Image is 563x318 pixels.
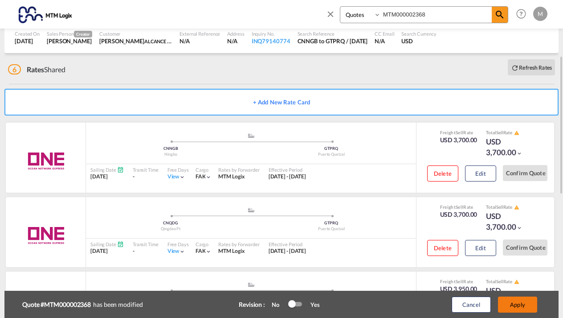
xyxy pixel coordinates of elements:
span: MTM Logix [218,248,244,254]
span: icon-magnify [492,7,508,23]
div: M [533,7,547,21]
div: Free Days [167,166,189,173]
img: ONE [17,224,74,247]
span: ALCANCE INTEGRAL - GRS [144,37,203,45]
div: CNQDG [90,220,251,226]
div: Search Reference [298,30,368,37]
md-icon: assets/icons/custom/ship-fill.svg [246,208,257,212]
div: N/A [375,37,394,45]
md-icon: assets/icons/custom/ship-fill.svg [246,133,257,138]
div: Ningbo [90,152,251,157]
input: Enter Quotation Number [381,7,492,22]
div: Help [514,6,533,22]
div: Freight Rate [440,129,477,136]
button: icon-alert [513,130,519,136]
div: Total Rate [486,278,530,285]
div: USD 3,950.00 [440,285,477,293]
button: icon-alert [513,279,519,285]
div: has been modified [22,298,230,311]
md-icon: icon-magnify [494,9,505,20]
div: USD 3,700.00 [486,136,530,158]
b: Refresh Rates [519,64,552,71]
div: Inquiry No. [252,30,290,37]
div: Rates by Forwarder [218,166,259,173]
div: 24 Aug 2025 - 30 Sep 2025 [269,173,306,181]
md-icon: assets/icons/custom/ship-fill.svg [246,282,257,287]
div: USD 3,950.00 [486,285,530,307]
button: icon-alert [513,204,519,211]
button: Edit [465,240,496,256]
div: USD 3,700.00 [486,211,530,232]
div: [DATE] [90,173,124,181]
div: USD [401,37,437,45]
div: Freight Rate [440,278,477,285]
div: INQ79140774 [252,37,290,45]
div: Rates by Forwarder [218,241,259,248]
div: No [267,301,288,309]
img: 1d8b6800adb611edaca4d9603c308ee4.png [13,4,73,24]
div: Transit Time [133,166,159,173]
md-icon: icon-chevron-down [179,248,185,255]
b: Quote #MTM000002368 [22,300,93,309]
span: Sell [456,130,463,135]
md-icon: icon-alert [514,130,519,136]
img: ONE [17,150,74,172]
div: MTM Logix [218,173,259,181]
div: 24 Aug 2025 - 30 Sep 2025 [269,248,306,255]
md-icon: icon-refresh [511,64,519,72]
div: Free Days [167,241,189,248]
div: Qingdao Pt [90,226,251,232]
span: [DATE] - [DATE] [269,173,306,180]
span: Sell [496,130,503,135]
span: Sell [496,279,503,284]
md-icon: icon-chevron-down [516,225,522,231]
div: Revision : [239,300,265,309]
div: Gabriela Aguilar [99,37,172,45]
button: + Add New Rate Card [4,89,559,116]
div: [DATE] [90,248,124,255]
button: Cancel [452,297,491,313]
div: Sailing Date [90,241,124,248]
div: Cargo [196,166,212,173]
md-icon: icon-chevron-down [516,150,522,157]
span: FAK [196,173,206,180]
div: Andrea Velasquez [47,37,92,45]
span: Creator [74,31,92,37]
div: - [133,173,159,181]
div: Freight Rate [440,204,477,210]
span: icon-close [326,6,340,28]
div: CNNGB to GTPRQ / 2 Jun 2025 [298,37,368,45]
div: Total Rate [486,204,530,211]
md-icon: icon-chevron-down [205,174,212,180]
span: MTM Logix [218,173,244,180]
div: GTPRQ [251,220,412,226]
button: Confirm Quote [503,165,547,181]
md-icon: icon-close [326,9,335,19]
md-icon: Schedules Available [117,166,124,173]
div: CNNGB [90,146,251,152]
div: Viewicon-chevron-down [167,173,186,181]
span: Rates [27,65,45,74]
div: Address [227,30,244,37]
button: Apply [498,297,537,313]
md-icon: icon-chevron-down [205,248,212,255]
span: Sell [456,204,463,210]
div: Search Currency [401,30,437,37]
span: Sell [456,279,463,284]
div: Total Rate [486,129,530,136]
button: Edit [465,165,496,182]
div: GTPRQ [251,146,412,152]
button: Confirm Quote [503,240,547,256]
span: FAK [196,248,206,254]
md-icon: icon-alert [514,205,519,210]
div: Puerto Quetzal [251,152,412,157]
div: External Reference [180,30,220,37]
div: Viewicon-chevron-down [167,248,186,255]
div: N/A [180,37,220,45]
button: Delete [427,165,458,182]
button: Delete [427,240,458,256]
div: 11 Aug 2025 [15,37,40,45]
div: Transit Time [133,241,159,248]
div: USD 3,700.00 [440,136,477,145]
